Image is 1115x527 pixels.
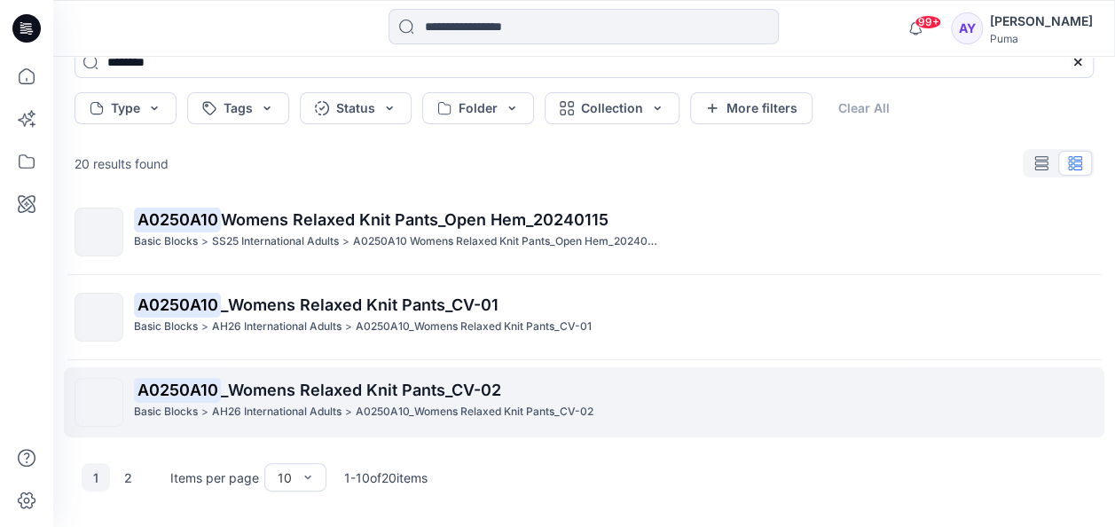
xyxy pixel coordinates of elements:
p: AH26 International Adults [212,318,342,336]
button: Type [75,92,177,124]
p: A0250A10_Womens Relaxed Knit Pants_CV-01 [356,318,592,336]
p: Basic Blocks [134,403,198,421]
p: > [201,232,208,251]
p: > [342,232,349,251]
p: 1 - 10 of 20 items [344,468,428,487]
button: 1 [82,463,110,492]
a: A0250A10_Womens Relaxed Knit Pants_CV-01Basic Blocks>AH26 International Adults>A0250A10_Womens Re... [64,282,1104,352]
button: More filters [690,92,813,124]
a: A0250A10Womens Relaxed Knit Pants_Open Hem_20240115Basic Blocks>SS25 International Adults>A0250A1... [64,197,1104,267]
p: A0250A10 Womens Relaxed Knit Pants_Open Hem_20240115 [353,232,658,251]
div: AY [951,12,983,44]
button: Status [300,92,412,124]
p: 20 results found [75,154,169,173]
p: > [345,318,352,336]
p: Basic Blocks [134,318,198,336]
button: Folder [422,92,534,124]
p: Items per page [170,468,259,487]
button: Collection [545,92,679,124]
p: > [345,403,352,421]
mark: A0250A10 [134,377,221,402]
p: > [201,318,208,336]
a: A0250A10_Womens Relaxed Knit Pants_CV-02Basic Blocks>AH26 International Adults>A0250A10_Womens Re... [64,367,1104,437]
p: A0250A10_Womens Relaxed Knit Pants_CV-02 [356,403,593,421]
span: _Womens Relaxed Knit Pants_CV-02 [221,381,501,399]
mark: A0250A10 [134,292,221,317]
p: SS25 International Adults [212,232,339,251]
div: 10 [278,468,292,487]
span: 99+ [915,15,941,29]
button: Tags [187,92,289,124]
div: [PERSON_NAME] [990,11,1093,32]
p: Basic Blocks [134,232,198,251]
span: Womens Relaxed Knit Pants_Open Hem_20240115 [221,210,609,229]
span: _Womens Relaxed Knit Pants_CV-01 [221,295,499,314]
mark: A0250A10 [134,207,221,232]
div: Puma [990,32,1093,45]
button: 2 [114,463,142,492]
p: AH26 International Adults [212,403,342,421]
p: > [201,403,208,421]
